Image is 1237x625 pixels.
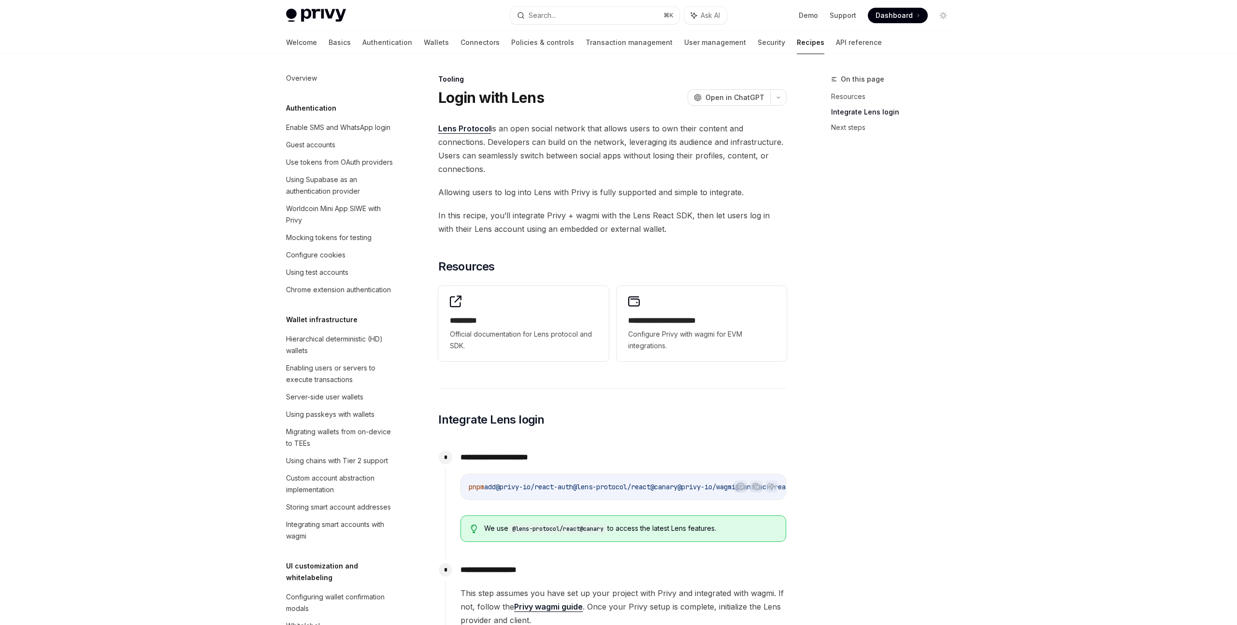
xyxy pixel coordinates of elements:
[278,229,402,246] a: Mocking tokens for testing
[286,9,346,22] img: light logo
[278,171,402,200] a: Using Supabase as an authentication provider
[438,209,787,236] span: In this recipe, you’ll integrate Privy + wagmi with the Lens React SDK, then let users log in wit...
[286,426,396,449] div: Migrating wallets from on-device to TEEs
[278,70,402,87] a: Overview
[278,469,402,498] a: Custom account abstraction implementation
[765,480,778,493] button: Ask AI
[286,31,317,54] a: Welcome
[514,602,583,612] a: Privy wagmi guide
[471,525,477,533] svg: Tip
[329,31,351,54] a: Basics
[496,483,573,491] span: @privy-io/react-auth
[529,10,556,21] div: Search...
[286,314,358,326] h5: Wallet infrastructure
[278,388,402,406] a: Server-side user wallets
[831,104,959,120] a: Integrate Lens login
[663,12,674,19] span: ⌘ K
[799,11,818,20] a: Demo
[286,139,335,151] div: Guest accounts
[286,591,396,614] div: Configuring wallet confirmation modals
[286,362,396,385] div: Enabling users or servers to execute transactions
[286,472,396,496] div: Custom account abstraction implementation
[734,480,747,493] button: Report incorrect code
[831,120,959,135] a: Next steps
[438,89,544,106] h1: Login with Lens
[511,31,574,54] a: Policies & controls
[750,480,762,493] button: Copy the contents from the code block
[286,519,396,542] div: Integrating smart accounts with wagmi
[286,174,396,197] div: Using Supabase as an authentication provider
[484,524,777,534] div: We use to access the latest Lens features.
[286,203,396,226] div: Worldcoin Mini App SIWE with Privy
[286,455,388,467] div: Using chains with Tier 2 support
[438,412,544,427] span: Integrate Lens login
[278,359,402,388] a: Enabling users or servers to execute transactions
[278,498,402,516] a: Storing smart account addresses
[438,122,787,176] span: is an open social network that allows users to own their content and connections. Developers can ...
[935,8,951,23] button: Toggle dark mode
[278,406,402,423] a: Using passkeys with wallets
[836,31,882,54] a: API reference
[286,560,402,583] h5: UI customization and whitelabeling
[438,286,608,361] a: **** ****Official documentation for Lens protocol and SDK.
[286,102,336,114] h5: Authentication
[469,483,484,491] span: pnpm
[278,136,402,154] a: Guest accounts
[758,31,785,54] a: Security
[286,391,363,403] div: Server-side user wallets
[286,249,345,261] div: Configure cookies
[450,328,597,352] span: Official documentation for Lens protocol and SDK.
[286,333,396,356] div: Hierarchical deterministic (HD) wallets
[484,483,496,491] span: add
[278,330,402,359] a: Hierarchical deterministic (HD) wallets
[684,31,746,54] a: User management
[701,11,720,20] span: Ask AI
[797,31,824,54] a: Recipes
[688,89,770,106] button: Open in ChatGPT
[830,11,856,20] a: Support
[684,7,727,24] button: Ask AI
[278,423,402,452] a: Migrating wallets from on-device to TEEs
[278,588,402,617] a: Configuring wallet confirmation modals
[438,74,787,84] div: Tooling
[278,264,402,281] a: Using test accounts
[286,232,372,243] div: Mocking tokens for testing
[460,31,500,54] a: Connectors
[278,119,402,136] a: Enable SMS and WhatsApp login
[677,483,735,491] span: @privy-io/wagmi
[286,501,391,513] div: Storing smart account addresses
[438,259,495,274] span: Resources
[508,524,607,534] code: @lens-protocol/react@canary
[586,31,673,54] a: Transaction management
[510,7,679,24] button: Search...⌘K
[831,89,959,104] a: Resources
[278,281,402,298] a: Chrome extension authentication
[841,73,884,85] span: On this page
[868,8,928,23] a: Dashboard
[286,267,348,278] div: Using test accounts
[286,284,391,296] div: Chrome extension authentication
[362,31,412,54] a: Authentication
[286,122,390,133] div: Enable SMS and WhatsApp login
[876,11,913,20] span: Dashboard
[278,246,402,264] a: Configure cookies
[438,124,491,134] a: Lens Protocol
[628,328,775,352] span: Configure Privy with wagmi for EVM integrations.
[278,452,402,469] a: Using chains with Tier 2 support
[278,154,402,171] a: Use tokens from OAuth providers
[278,200,402,229] a: Worldcoin Mini App SIWE with Privy
[424,31,449,54] a: Wallets
[286,72,317,84] div: Overview
[705,93,764,102] span: Open in ChatGPT
[573,483,677,491] span: @lens-protocol/react@canary
[438,185,787,199] span: Allowing users to log into Lens with Privy is fully supported and simple to integrate.
[286,409,374,420] div: Using passkeys with wallets
[278,516,402,545] a: Integrating smart accounts with wagmi
[286,156,393,168] div: Use tokens from OAuth providers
